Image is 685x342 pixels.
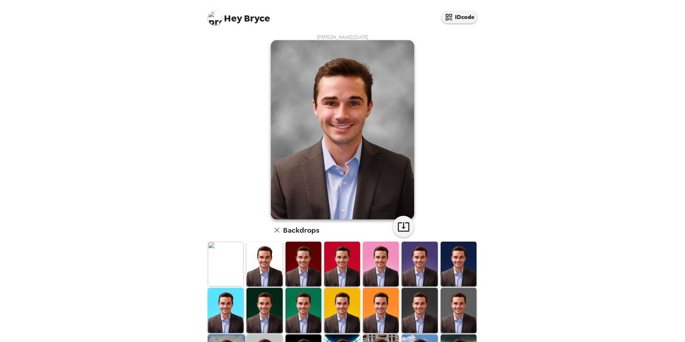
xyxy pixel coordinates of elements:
img: user [271,40,414,219]
img: Original [208,242,244,286]
span: Bryce [208,7,270,23]
span: [PERSON_NAME] , [DATE] [317,34,368,40]
span: Hey [224,12,242,25]
button: IDcode [441,11,477,23]
h6: Backdrops [283,224,319,236]
img: profile pic [208,11,222,25]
